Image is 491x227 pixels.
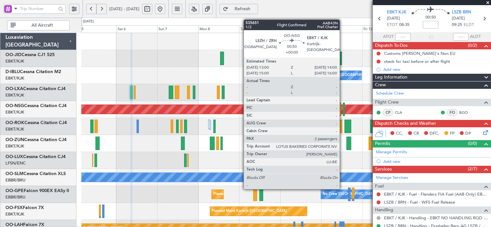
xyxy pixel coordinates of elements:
[5,172,23,176] span: OO-SLM
[5,143,24,149] a: EBKT/KJK
[212,206,287,216] div: Planned Maint Kortrijk-[GEOGRAPHIC_DATA]
[5,70,20,74] span: D-IBLU
[399,22,409,28] span: 08:35
[5,121,24,125] span: OO-ROK
[5,92,24,98] a: EBKT/KJK
[213,189,330,199] div: Planned Maint [GEOGRAPHIC_DATA] ([GEOGRAPHIC_DATA] National)
[452,15,465,22] span: [DATE]
[395,33,411,41] input: --:--
[464,22,474,28] span: ELDT
[375,183,384,190] span: Fuel
[384,215,488,221] a: EBKT / KJK - Handling - EBKT NO HANDLING RQD FOR CJ
[465,130,471,137] span: DP
[375,81,386,89] span: Crew
[157,25,198,33] div: Sun 7
[5,75,24,81] a: EBKT/KJK
[5,177,25,183] a: EBBR/BRU
[5,138,24,142] span: OO-ZUN
[375,42,407,49] span: Dispatch To-Dos
[5,104,67,108] a: OO-NSGCessna Citation CJ4
[116,25,157,33] div: Sat 6
[5,138,67,142] a: OO-ZUNCessna Citation CJ4
[198,25,239,33] div: Mon 8
[425,14,436,21] span: 00:50
[5,160,26,166] a: LFSN/ENC
[470,34,481,40] span: ALDT
[375,206,393,214] span: Handling
[384,59,450,64] div: check for taxi before or after flight
[109,6,139,12] span: [DATE] - [DATE]
[219,4,258,14] button: Refresh
[5,211,24,217] a: EBKT/KJK
[229,7,256,11] span: Refresh
[7,20,70,30] button: All Aircraft
[5,155,66,159] a: OO-LUXCessna Citation CJ4
[375,74,407,81] span: Leg Information
[384,51,455,56] div: Customs [PERSON_NAME]'s Non EU
[5,189,24,193] span: OO-GPE
[5,155,23,159] span: OO-LUX
[5,109,24,115] a: EBKT/KJK
[321,25,362,33] div: Thu 11
[5,126,24,132] a: EBKT/KJK
[375,140,390,147] span: Permits
[5,58,24,64] a: EBKT/KJK
[5,87,23,91] span: OO-LXA
[376,149,407,156] a: Manage Permits
[387,22,397,28] span: ETOT
[468,165,477,172] span: (2/7)
[396,130,403,137] span: CC,
[5,189,69,193] a: OO-GPEFalcon 900EX EASy II
[5,206,44,210] a: OO-FSXFalcon 7X
[83,19,94,24] div: [DATE]
[5,206,23,210] span: OO-FSX
[17,23,67,28] span: All Aircraft
[5,172,66,176] a: OO-SLMCessna Citation XLS
[376,175,408,181] a: Manage Services
[468,140,477,147] span: (0/0)
[452,22,462,28] span: 09:25
[375,166,392,173] span: Services
[5,53,22,57] span: OO-JID
[269,88,385,97] div: Planned Maint [GEOGRAPHIC_DATA] ([GEOGRAPHIC_DATA] National)
[280,25,321,33] div: Wed 10
[447,109,458,116] div: FO
[5,194,25,200] a: EBBR/BRU
[384,191,488,197] a: EBKT / KJK - Fuel - Flanders FIA Fuel (AAB Only) EBKT / KJK
[459,110,474,115] a: BGO
[387,15,400,22] span: [DATE]
[323,71,430,80] div: No Crew [GEOGRAPHIC_DATA] ([GEOGRAPHIC_DATA] National)
[376,90,404,97] a: Schedule Crew
[395,110,409,115] a: CLA
[5,121,67,125] a: OO-ROKCessna Citation CJ4
[452,9,471,16] span: LSZB BRN
[362,25,403,33] div: Fri 12
[430,130,439,137] span: DFC,
[383,67,488,72] div: Add new
[5,223,44,227] a: OO-LAHFalcon 7X
[5,53,55,57] a: OO-JIDCessna CJ1 525
[468,42,477,49] span: (0/2)
[384,199,455,205] a: LSZB / BRN - Fuel - WFS Fuel Release
[383,159,488,164] div: Add new
[239,25,280,33] div: Tue 9
[375,99,399,106] span: Flight Crew
[323,189,430,199] div: No Crew [GEOGRAPHIC_DATA] ([GEOGRAPHIC_DATA] National)
[5,223,23,227] span: OO-LAH
[5,70,61,74] a: D-IBLUCessna Citation M2
[20,4,56,13] input: Trip Number
[383,109,393,116] div: CP
[75,25,116,33] div: Fri 5
[414,130,419,137] span: CR
[375,120,436,127] span: Dispatch Checks and Weather
[387,9,406,16] span: EBKT KJK
[383,34,394,40] span: ATOT
[5,87,66,91] a: OO-LXACessna Citation CJ4
[450,130,455,137] span: FP
[5,104,24,108] span: OO-NSG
